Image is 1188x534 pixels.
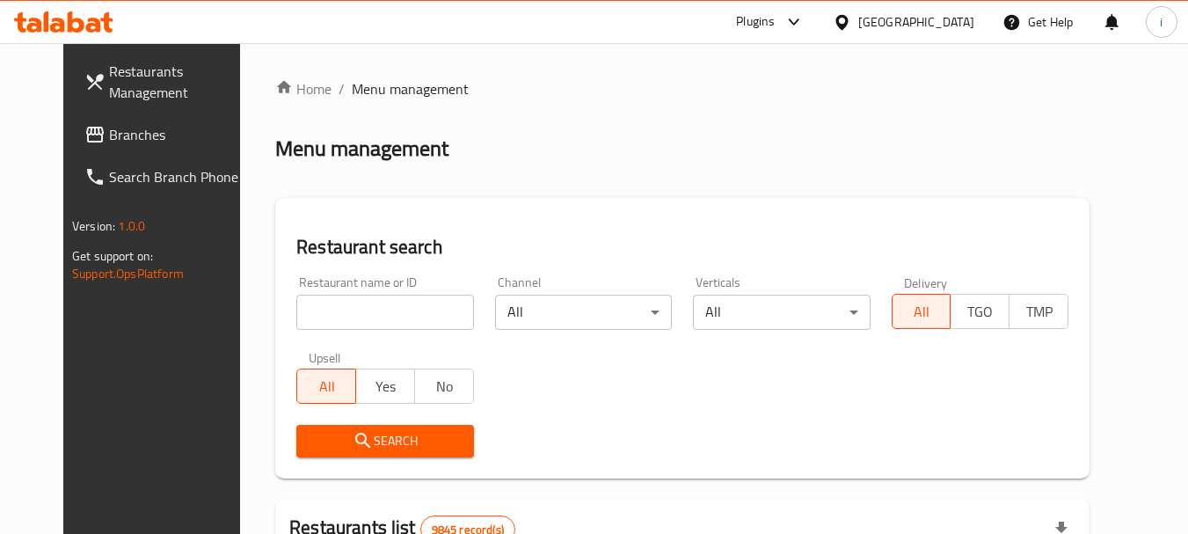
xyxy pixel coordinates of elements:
[495,295,672,330] div: All
[275,78,332,99] a: Home
[900,299,944,325] span: All
[1017,299,1061,325] span: TMP
[858,12,974,32] div: [GEOGRAPHIC_DATA]
[958,299,1002,325] span: TGO
[309,351,341,363] label: Upsell
[296,295,473,330] input: Search for restaurant name or ID..
[109,166,248,187] span: Search Branch Phone
[1009,294,1068,329] button: TMP
[950,294,1009,329] button: TGO
[693,295,870,330] div: All
[296,369,356,404] button: All
[339,78,345,99] li: /
[275,135,448,163] h2: Menu management
[363,374,408,399] span: Yes
[72,262,184,285] a: Support.OpsPlatform
[304,374,349,399] span: All
[70,113,262,156] a: Branches
[352,78,469,99] span: Menu management
[736,11,775,33] div: Plugins
[414,369,474,404] button: No
[70,156,262,198] a: Search Branch Phone
[118,215,145,238] span: 1.0.0
[70,50,262,113] a: Restaurants Management
[72,245,153,267] span: Get support on:
[109,61,248,103] span: Restaurants Management
[109,124,248,145] span: Branches
[1160,12,1162,32] span: i
[422,374,467,399] span: No
[296,234,1068,260] h2: Restaurant search
[904,276,948,289] label: Delivery
[296,425,473,457] button: Search
[310,430,459,452] span: Search
[275,78,1090,99] nav: breadcrumb
[72,215,115,238] span: Version:
[892,294,951,329] button: All
[355,369,415,404] button: Yes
